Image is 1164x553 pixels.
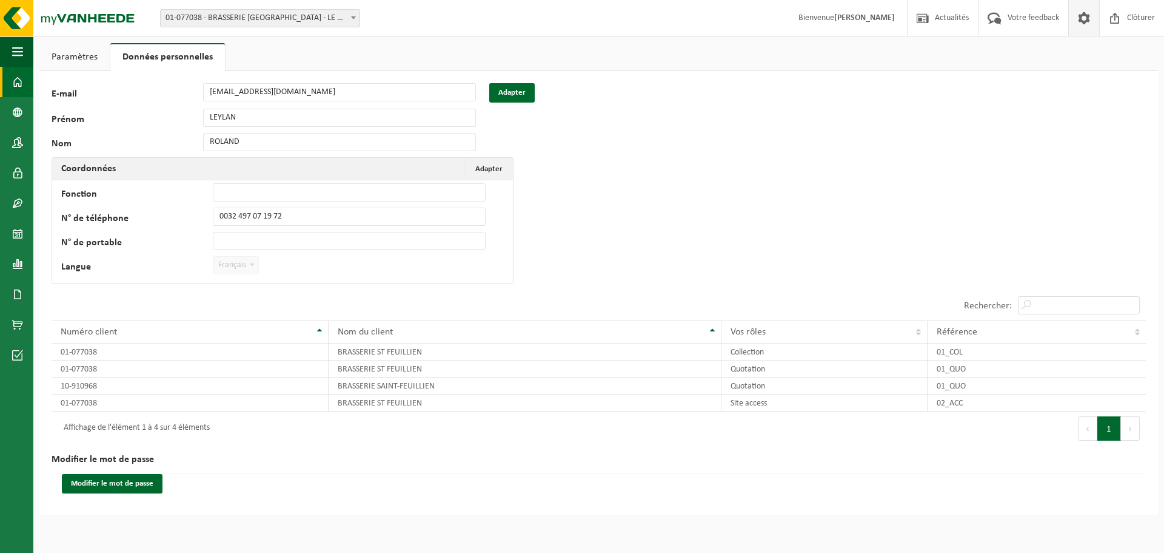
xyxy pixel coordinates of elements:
span: Français [213,256,259,274]
button: Modifier le mot de passe [62,474,162,494]
span: Nom du client [338,327,393,337]
label: Prénom [52,115,203,127]
span: Numéro client [61,327,117,337]
button: Previous [1078,416,1097,441]
input: E-mail [203,83,476,101]
label: N° de portable [61,238,213,250]
span: Adapter [475,165,503,173]
span: 01-077038 - BRASSERIE ST FEUILLIEN - LE ROEULX [160,9,360,27]
td: Quotation [721,361,928,378]
label: N° de téléphone [61,214,213,226]
td: BRASSERIE ST FEUILLIEN [329,361,721,378]
td: 01-077038 [52,344,329,361]
span: Français [213,257,258,274]
td: 01-077038 [52,395,329,412]
td: 01_QUO [928,361,1146,378]
span: 01-077038 - BRASSERIE ST FEUILLIEN - LE ROEULX [161,10,360,27]
span: Vos rôles [731,327,766,337]
td: 01-077038 [52,361,329,378]
td: BRASSERIE ST FEUILLIEN [329,395,721,412]
label: E-mail [52,89,203,103]
h2: Coordonnées [52,158,125,180]
td: 01_QUO [928,378,1146,395]
td: BRASSERIE SAINT-FEUILLIEN [329,378,721,395]
button: 1 [1097,416,1121,441]
label: Fonction [61,189,213,202]
label: Rechercher: [964,301,1012,311]
label: Langue [61,262,213,274]
h2: Modifier le mot de passe [52,446,1146,474]
td: BRASSERIE ST FEUILLIEN [329,344,721,361]
label: Nom [52,139,203,151]
button: Adapter [489,83,535,103]
td: 01_COL [928,344,1146,361]
strong: [PERSON_NAME] [834,13,895,22]
td: Site access [721,395,928,412]
td: 10-910968 [52,378,329,395]
div: Affichage de l'élément 1 à 4 sur 4 éléments [58,418,210,439]
button: Adapter [466,158,512,180]
span: Référence [937,327,977,337]
button: Next [1121,416,1140,441]
td: Quotation [721,378,928,395]
a: Données personnelles [110,43,225,71]
td: Collection [721,344,928,361]
td: 02_ACC [928,395,1146,412]
a: Paramètres [39,43,110,71]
